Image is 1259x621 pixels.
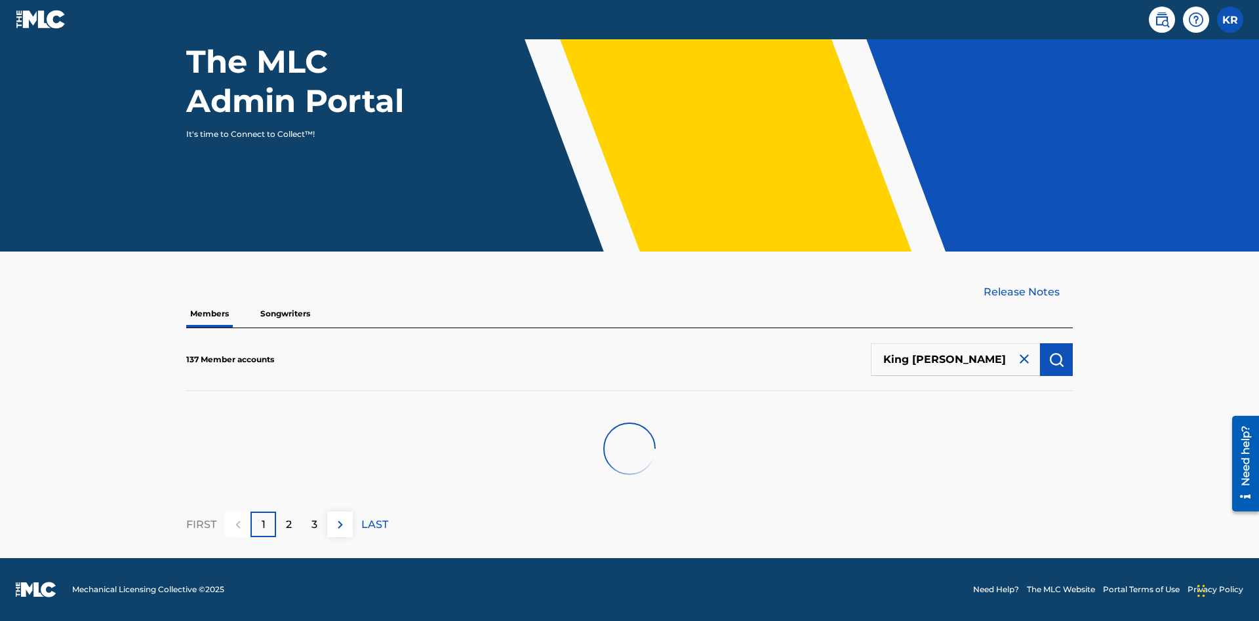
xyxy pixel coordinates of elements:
[1149,7,1175,33] a: Public Search
[256,300,314,328] p: Songwriters
[1188,584,1243,595] a: Privacy Policy
[871,343,1040,376] input: Search Members
[1217,7,1243,33] div: User Menu
[186,128,414,140] p: It's time to Connect to Collect™!
[1103,584,1180,595] a: Portal Terms of Use
[286,517,292,533] p: 2
[186,300,233,328] p: Members
[1049,352,1064,367] img: Search Works
[1154,12,1170,28] img: search
[361,517,388,533] p: LAST
[332,517,348,533] img: right
[1183,7,1209,33] div: Help
[597,416,662,481] img: preloader
[16,10,66,29] img: MLC Logo
[1016,351,1032,367] img: close
[1188,12,1204,28] img: help
[72,584,224,595] span: Mechanical Licensing Collective © 2025
[262,517,266,533] p: 1
[1193,558,1259,621] iframe: Chat Widget
[311,517,317,533] p: 3
[1197,571,1205,611] div: Drag
[186,3,431,121] h1: Welcome to The MLC Admin Portal
[984,284,1073,300] a: Release Notes
[186,354,274,366] p: 137 Member accounts
[1222,411,1259,518] iframe: Resource Center
[186,517,216,533] p: FIRST
[973,584,1019,595] a: Need Help?
[16,582,56,597] img: logo
[1027,584,1095,595] a: The MLC Website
